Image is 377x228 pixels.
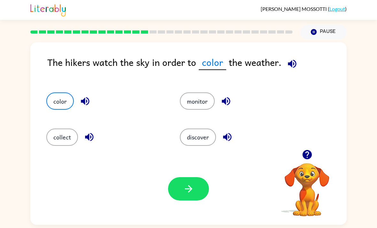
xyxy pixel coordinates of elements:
div: ( ) [261,6,347,12]
button: collect [46,129,78,146]
img: Literably [30,3,66,17]
span: color [199,55,226,70]
button: color [46,92,74,110]
button: discover [180,129,216,146]
span: [PERSON_NAME] MOSSOTTI [261,6,328,12]
a: Logout [329,6,345,12]
video: Your browser must support playing .mp4 files to use Literably. Please try using another browser. [275,153,339,217]
div: The hikers watch the sky in order to the weather. [47,55,347,80]
button: Pause [300,25,347,39]
button: monitor [180,92,215,110]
